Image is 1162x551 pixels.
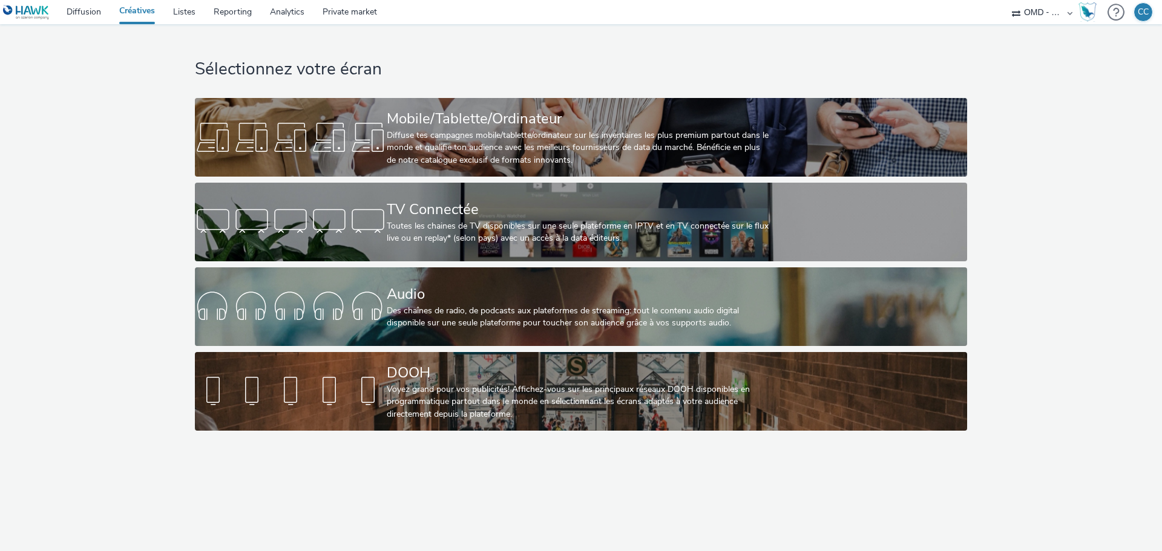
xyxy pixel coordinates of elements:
[387,305,770,330] div: Des chaînes de radio, de podcasts aux plateformes de streaming: tout le contenu audio digital dis...
[387,129,770,166] div: Diffuse tes campagnes mobile/tablette/ordinateur sur les inventaires les plus premium partout dan...
[195,183,967,261] a: TV ConnectéeToutes les chaines de TV disponibles sur une seule plateforme en IPTV et en TV connec...
[387,220,770,245] div: Toutes les chaines de TV disponibles sur une seule plateforme en IPTV et en TV connectée sur le f...
[387,383,770,420] div: Voyez grand pour vos publicités! Affichez-vous sur les principaux réseaux DOOH disponibles en pro...
[387,284,770,305] div: Audio
[1078,2,1101,22] a: Hawk Academy
[195,58,967,81] h1: Sélectionnez votre écran
[387,362,770,383] div: DOOH
[387,108,770,129] div: Mobile/Tablette/Ordinateur
[1078,2,1097,22] img: Hawk Academy
[1138,3,1149,21] div: CC
[195,98,967,177] a: Mobile/Tablette/OrdinateurDiffuse tes campagnes mobile/tablette/ordinateur sur les inventaires le...
[3,5,50,20] img: undefined Logo
[195,352,967,431] a: DOOHVoyez grand pour vos publicités! Affichez-vous sur les principaux réseaux DOOH disponibles en...
[387,199,770,220] div: TV Connectée
[195,267,967,346] a: AudioDes chaînes de radio, de podcasts aux plateformes de streaming: tout le contenu audio digita...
